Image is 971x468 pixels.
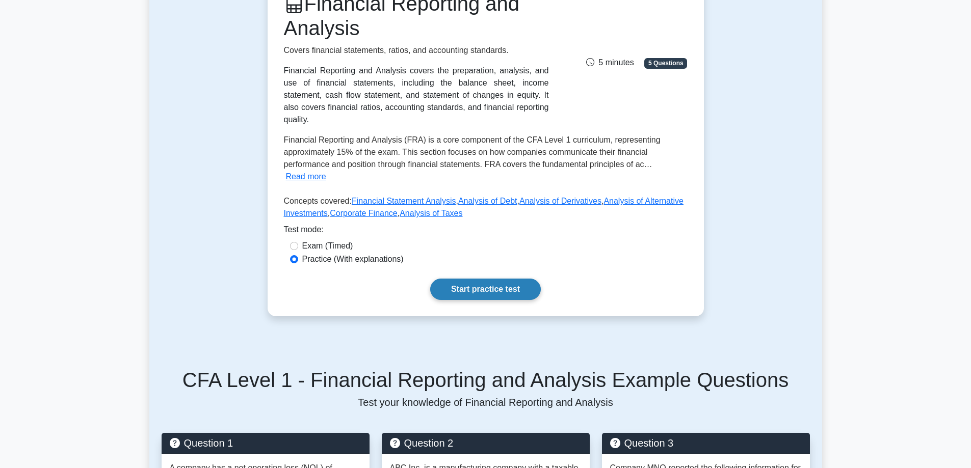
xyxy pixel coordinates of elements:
[352,197,456,205] a: Financial Statement Analysis
[302,253,404,265] label: Practice (With explanations)
[170,437,361,449] h5: Question 1
[458,197,517,205] a: Analysis of Debt
[390,437,582,449] h5: Question 2
[284,65,549,126] div: Financial Reporting and Analysis covers the preparation, analysis, and use of financial statement...
[284,195,688,224] p: Concepts covered: , , , , ,
[286,171,326,183] button: Read more
[162,368,810,392] h5: CFA Level 1 - Financial Reporting and Analysis Example Questions
[610,437,802,449] h5: Question 3
[302,240,353,252] label: Exam (Timed)
[400,209,462,217] a: Analysis of Taxes
[284,224,688,240] div: Test mode:
[519,197,601,205] a: Analysis of Derivatives
[284,135,661,169] span: Financial Reporting and Analysis (FRA) is a core component of the CFA Level 1 curriculum, represe...
[644,58,687,68] span: 5 Questions
[330,209,398,217] a: Corporate Finance
[284,44,549,57] p: Covers financial statements, ratios, and accounting standards.
[430,279,541,300] a: Start practice test
[586,58,634,67] span: 5 minutes
[162,396,810,408] p: Test your knowledge of Financial Reporting and Analysis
